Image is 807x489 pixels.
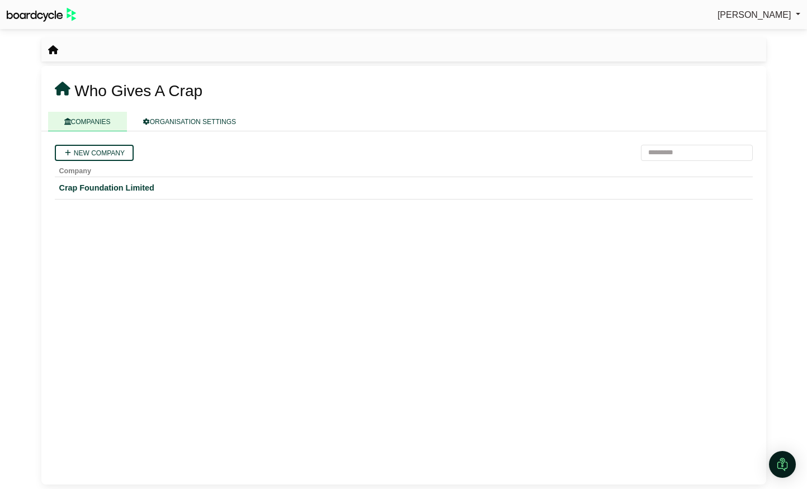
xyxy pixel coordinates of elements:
[718,10,791,20] span: [PERSON_NAME]
[55,161,753,177] th: Company
[718,8,800,22] a: [PERSON_NAME]
[74,82,202,99] span: Who Gives A Crap
[59,182,748,194] a: Crap Foundation Limited
[769,451,796,478] div: Open Intercom Messenger
[48,112,127,131] a: COMPANIES
[7,8,76,22] img: BoardcycleBlackGreen-aaafeed430059cb809a45853b8cf6d952af9d84e6e89e1f1685b34bfd5cb7d64.svg
[55,145,134,161] a: New company
[127,112,252,131] a: ORGANISATION SETTINGS
[48,43,58,58] nav: breadcrumb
